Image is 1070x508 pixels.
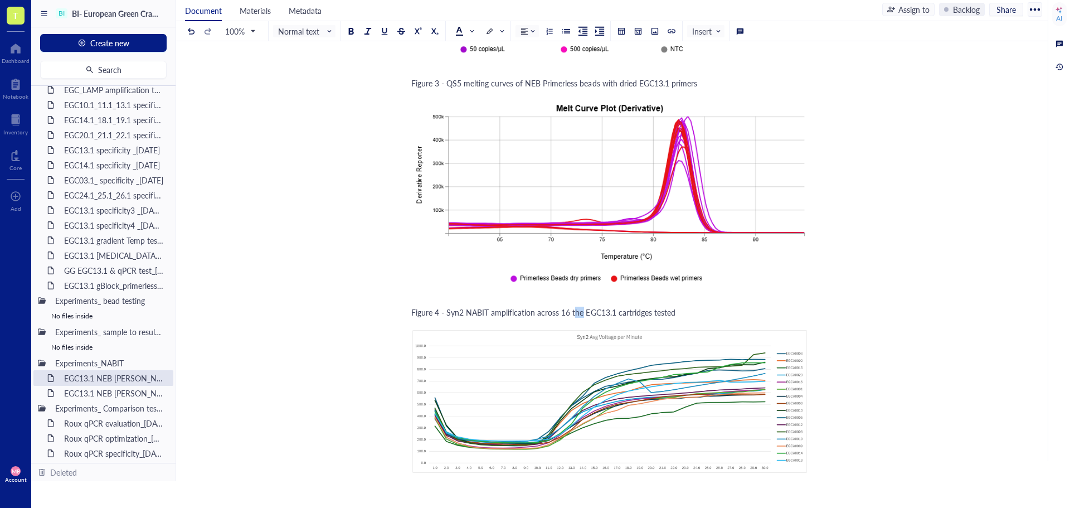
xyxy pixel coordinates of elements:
div: Assign to [898,3,930,16]
div: EGC20.1_21.1_22.1 specificity _[DATE] [59,127,169,143]
span: Figure 4 - Syn2 NABIT amplification across 16 the EGC13.1 cartridges tested [411,307,675,318]
div: EGC13.1 [MEDICAL_DATA] test_[DATE] [59,248,169,263]
div: Roux qPCR optimization_[DATE] [59,430,169,446]
div: EGC13.1 specificity4 _[DATE] [59,217,169,233]
a: Inventory [3,111,28,136]
button: Create new [40,34,167,52]
span: Share [996,4,1016,14]
span: Figure 3 - QS5 melting curves of NEB Primerless beads with dried EGC13.1 primers [411,78,697,89]
div: EGC_LAMP amplification test Sets17_23_19MAR25 [59,82,169,98]
div: EGC13.1 gradient Temp test_[DATE] [59,233,169,248]
div: Backlog [953,3,980,16]
div: Experiments_ Comparison testing [50,400,169,416]
span: Document [185,5,222,16]
div: EGC10.1_11.1_13.1 specificity _[DATE] [59,97,169,113]
div: Inventory [3,129,28,136]
div: EGC14.1_18.1_19.1 specificity _[DATE] [59,112,169,128]
div: AI [1056,14,1062,23]
div: Experiments_ bead testing [50,293,169,308]
button: Search [40,61,167,79]
span: Metadata [289,5,322,16]
span: Insert [692,26,722,36]
span: T [13,8,18,22]
div: Notebook [3,93,28,100]
div: Add [11,205,21,212]
img: genemod-experiment-image [411,329,808,474]
div: EGC13.1 specificity3 _[DATE] [59,202,169,218]
span: 100% [225,26,255,36]
button: Share [989,3,1023,16]
div: EGC03.1_ specificity _[DATE] [59,172,169,188]
div: EGC13.1 NEB [PERSON_NAME] cartridge test_[DATE] [59,385,169,401]
span: Create new [90,38,129,47]
div: EGC13.1 NEB [PERSON_NAME] cartridge test_[DATE] [59,370,169,386]
div: Roux qPCR specificity_[DATE] [59,446,169,461]
div: GG EGC13.1 & qPCR test_[DATE] [59,263,169,278]
span: BI- European Green Crab [PERSON_NAME] [72,8,221,19]
span: Materials [240,5,271,16]
div: Dashboard [2,57,30,64]
div: Deleted [50,466,77,478]
div: Experiments_NABIT [50,355,169,371]
div: Account [5,476,27,483]
div: No files inside [33,308,173,324]
div: EGC14.1 specificity _[DATE] [59,157,169,173]
div: BI [59,9,65,17]
a: Notebook [3,75,28,100]
span: Normal text [278,26,333,36]
div: Roux qPCR evaluation_[DATE] [59,415,169,431]
span: MB [12,468,20,475]
a: Dashboard [2,40,30,64]
div: Experiments_ sample to result testing [50,324,169,340]
img: genemod-experiment-image [411,100,808,292]
span: Search [98,65,121,74]
div: Core [9,165,22,171]
div: EGC13.1 specificity _[DATE] [59,142,169,158]
div: EGC13.1 gBlock_primerless beads test_[DATE] [59,278,169,293]
div: No files inside [33,340,173,355]
div: EGC24.1_25.1_26.1 specificity _[DATE] [59,187,169,203]
a: Core [9,147,22,171]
